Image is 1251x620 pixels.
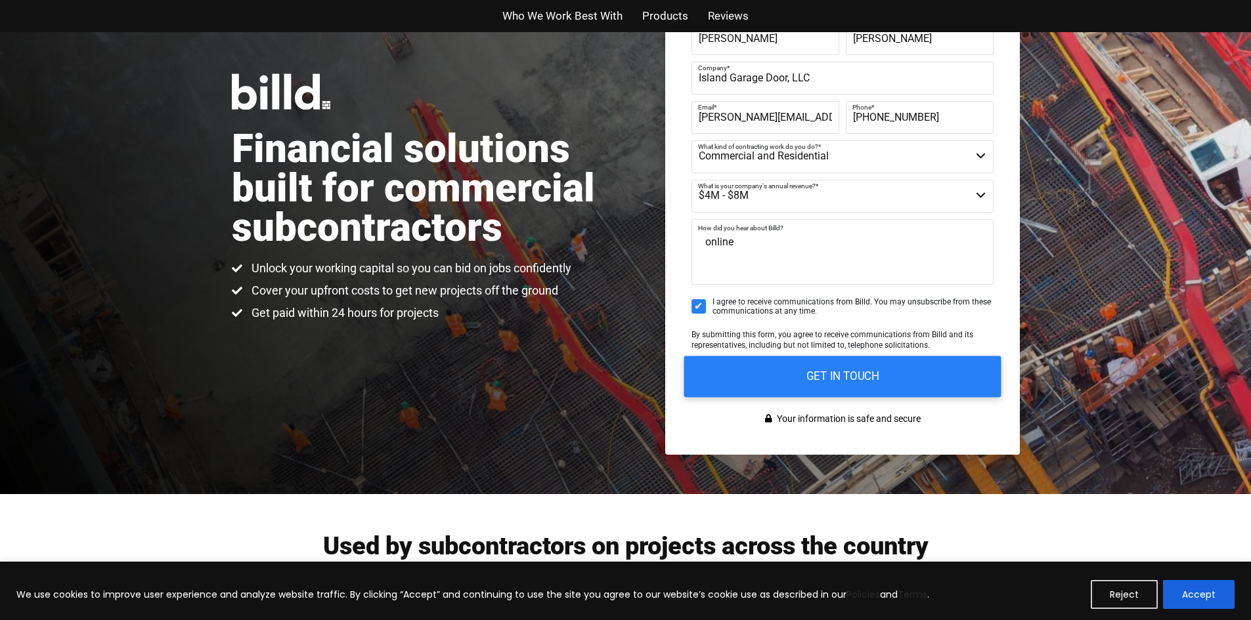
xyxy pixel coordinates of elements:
a: Who We Work Best With [502,7,623,26]
button: Reject [1091,580,1158,609]
span: I agree to receive communications from Billd. You may unsubscribe from these communications at an... [713,297,994,316]
span: Your information is safe and secure [774,409,921,428]
span: Email [698,103,714,110]
a: Terms [898,588,927,601]
span: Company [698,64,727,71]
span: Phone [852,103,871,110]
input: GET IN TOUCH [684,356,1001,397]
p: We use cookies to improve user experience and analyze website traffic. By clicking “Accept” and c... [16,587,929,602]
span: Cover your upfront costs to get new projects off the ground [248,283,558,299]
a: Reviews [708,7,749,26]
input: I agree to receive communications from Billd. You may unsubscribe from these communications at an... [691,299,706,314]
a: Policies [846,588,880,601]
a: Products [642,7,688,26]
span: Unlock your working capital so you can bid on jobs confidently [248,260,571,276]
h1: Financial solutions built for commercial subcontractors [232,129,626,247]
span: How did you hear about Billd? [698,224,783,232]
button: Accept [1163,580,1235,609]
span: Get paid within 24 hours for projects [248,305,439,321]
h2: Used by subcontractors on projects across the country [232,533,1020,558]
span: By submitting this form, you agree to receive communications from Billd and its representatives, ... [691,330,973,350]
textarea: online [691,219,994,285]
